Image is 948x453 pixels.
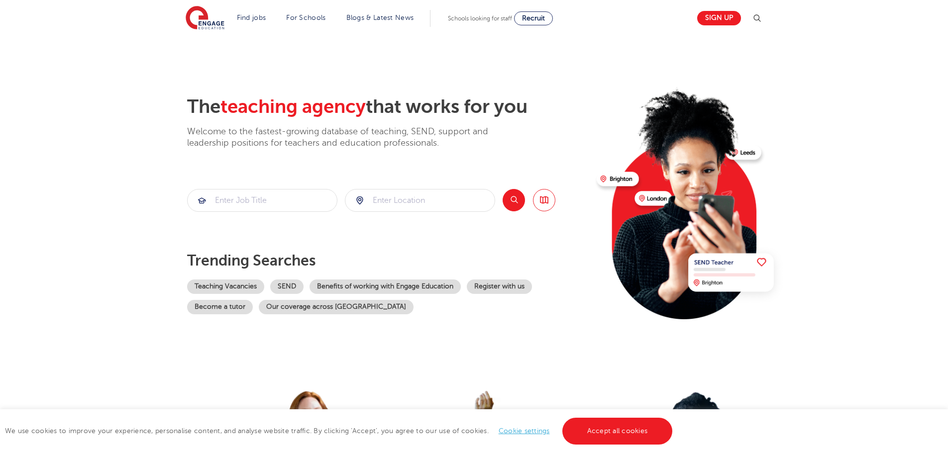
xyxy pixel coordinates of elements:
[562,418,673,445] a: Accept all cookies
[187,95,589,118] h2: The that works for you
[259,300,414,314] a: Our coverage across [GEOGRAPHIC_DATA]
[237,14,266,21] a: Find jobs
[270,279,304,294] a: SEND
[345,189,495,212] div: Submit
[346,14,414,21] a: Blogs & Latest News
[187,300,253,314] a: Become a tutor
[467,279,532,294] a: Register with us
[187,279,264,294] a: Teaching Vacancies
[286,14,325,21] a: For Schools
[220,96,366,117] span: teaching agency
[522,14,545,22] span: Recruit
[187,252,589,270] p: Trending searches
[514,11,553,25] a: Recruit
[188,189,337,211] input: Submit
[187,189,337,212] div: Submit
[499,427,550,435] a: Cookie settings
[310,279,461,294] a: Benefits of working with Engage Education
[186,6,224,31] img: Engage Education
[503,189,525,211] button: Search
[5,427,675,435] span: We use cookies to improve your experience, personalise content, and analyse website traffic. By c...
[345,189,495,211] input: Submit
[448,15,512,22] span: Schools looking for staff
[187,126,516,149] p: Welcome to the fastest-growing database of teaching, SEND, support and leadership positions for t...
[697,11,741,25] a: Sign up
